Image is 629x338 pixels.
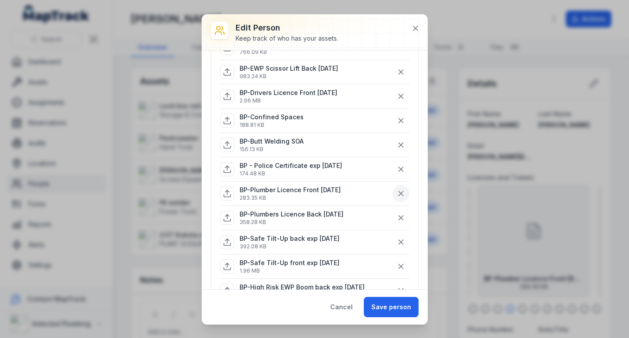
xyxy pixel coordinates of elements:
[364,297,419,317] button: Save person
[240,186,341,194] p: BP-Plumber Licence Front [DATE]
[240,170,342,177] p: 174.48 KB
[240,64,338,73] p: BP-EWP Scissor Lift Back [DATE]
[240,146,304,153] p: 156.13 KB
[240,243,339,250] p: 392.08 KB
[240,49,339,56] p: 766.09 KB
[240,234,339,243] p: BP-Safe Tilt-Up back exp [DATE]
[240,267,339,274] p: 1.96 MB
[240,122,304,129] p: 188.81 KB
[240,97,337,104] p: 2.66 MB
[240,161,342,170] p: BP - Police Certificate exp [DATE]
[240,194,341,201] p: 283.35 KB
[240,73,338,80] p: 983.24 KB
[240,219,343,226] p: 358.28 KB
[240,283,365,292] p: BP-High Risk EWP Boom back exp [DATE]
[240,258,339,267] p: BP-Safe Tilt-Up front exp [DATE]
[240,137,304,146] p: BP-Butt Welding SOA
[240,113,304,122] p: BP-Confined Spaces
[240,210,343,219] p: BP-Plumbers Licence Back [DATE]
[240,88,337,97] p: BP-Drivers Licence Front [DATE]
[236,22,338,34] h3: Edit person
[323,297,360,317] button: Cancel
[236,34,338,43] div: Keep track of who has your assets.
